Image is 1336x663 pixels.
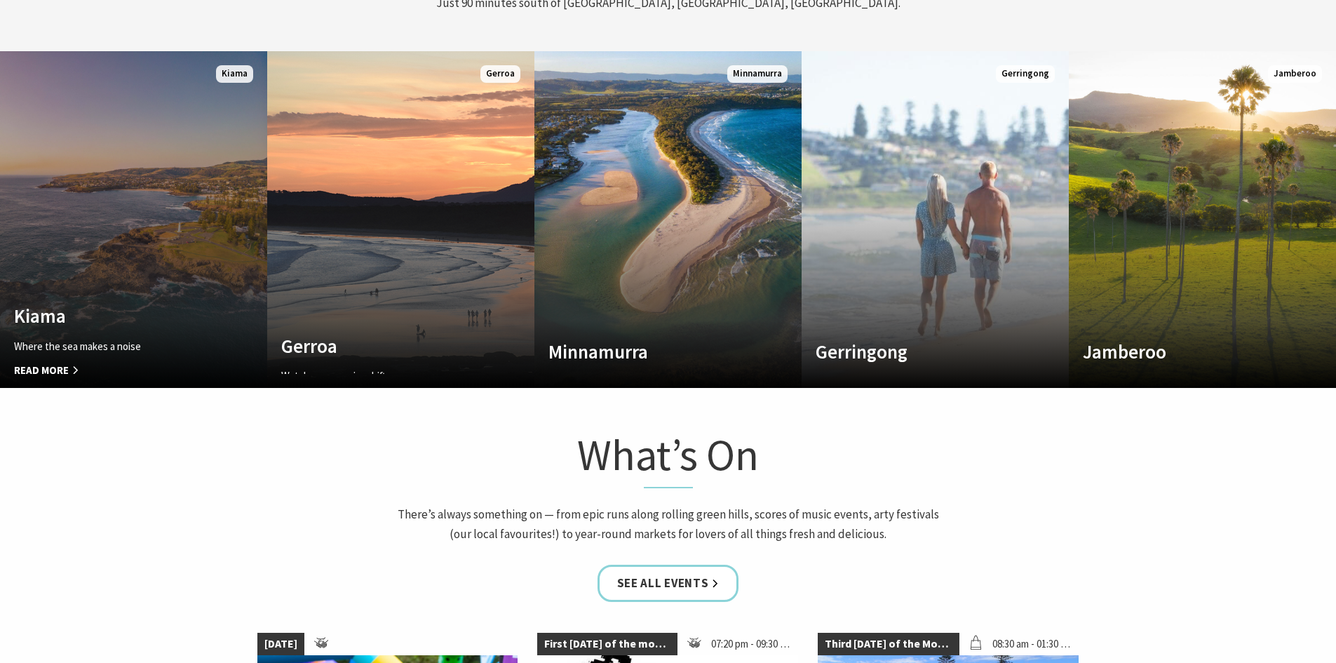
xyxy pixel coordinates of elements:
span: Gerroa [480,65,520,83]
span: Gerringong [996,65,1055,83]
h4: Gerringong [816,340,1015,363]
p: Watch your worries drift away [281,368,480,384]
span: [DATE] [257,633,304,655]
span: First [DATE] of the month [537,633,677,655]
h4: Gerroa [281,335,480,357]
a: Custom Image Used Jamberoo Jamberoo [1069,51,1336,388]
h1: What’s On [393,427,943,489]
p: Where the sea makes a noise [14,338,213,355]
span: Read More [14,362,213,379]
span: 08:30 am - 01:30 pm [985,633,1079,655]
span: Minnamurra [727,65,788,83]
h4: Minnamurra [548,340,748,363]
p: There’s always something on — from epic runs along rolling green hills, scores of music events, a... [393,505,943,543]
span: Kiama [216,65,253,83]
h4: Kiama [14,304,213,327]
span: Jamberoo [1268,65,1322,83]
span: Third [DATE] of the Month [818,633,959,655]
a: Custom Image Used Gerringong Gerringong [802,51,1069,388]
h4: Jamberoo [1083,340,1282,363]
a: Custom Image Used Gerroa Watch your worries drift away Gerroa [267,51,534,388]
a: See all Events [598,565,739,602]
a: Custom Image Used Minnamurra Minnamurra [534,51,802,388]
span: 07:20 pm - 09:30 pm [704,633,799,655]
